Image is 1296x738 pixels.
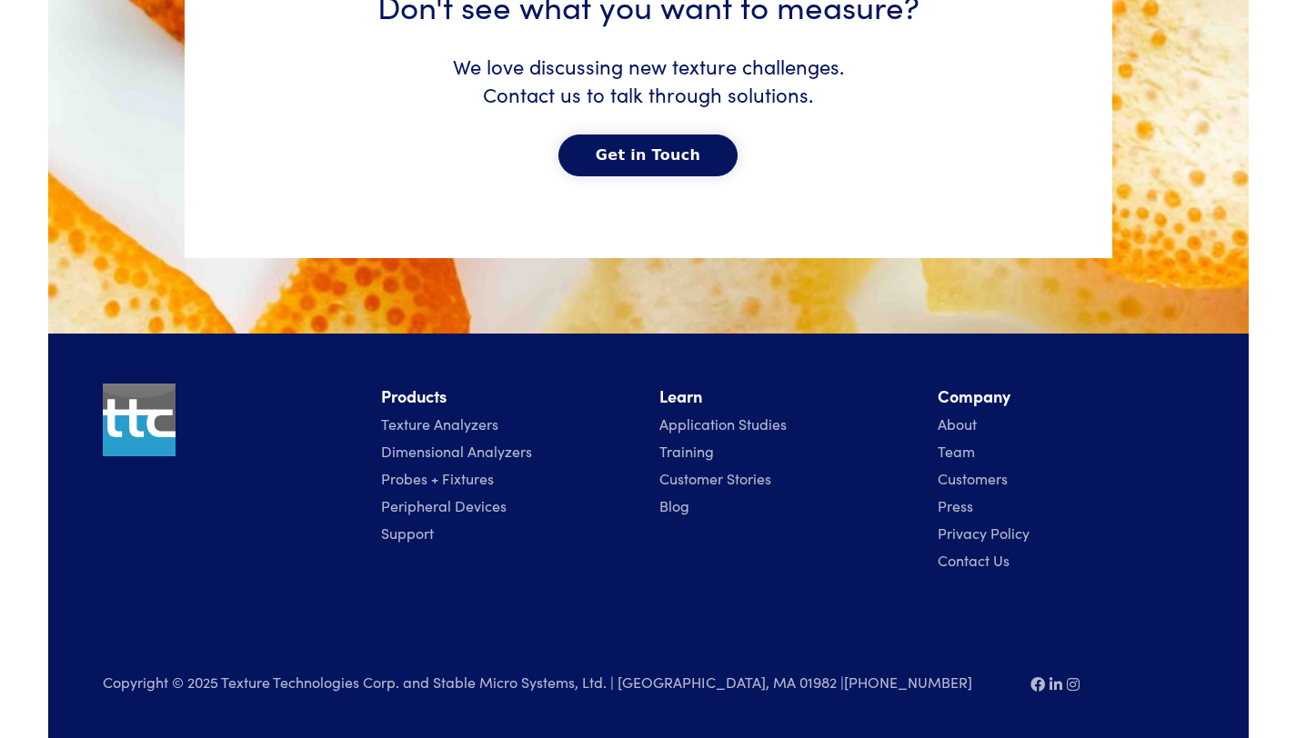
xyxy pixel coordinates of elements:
[381,495,507,515] a: Peripheral Devices
[844,672,972,692] a: [PHONE_NUMBER]
[659,441,714,461] a: Training
[659,495,689,515] a: Blog
[938,441,975,461] a: Team
[103,384,176,456] img: ttc_logo_1x1_v1.0.png
[381,384,638,410] li: Products
[938,550,1010,570] a: Contact Us
[381,414,498,434] a: Texture Analyzers
[558,135,738,176] button: Get in Touch
[938,384,1194,410] li: Company
[938,414,977,434] a: About
[103,670,1009,694] p: Copyright © 2025 Texture Technologies Corp. and Stable Micro Systems, Ltd. | [GEOGRAPHIC_DATA], M...
[266,35,1030,127] h6: We love discussing new texture challenges. Contact us to talk through solutions.
[938,468,1008,488] a: Customers
[659,414,787,434] a: Application Studies
[381,468,494,488] a: Probes + Fixtures
[938,495,973,515] a: Press
[659,468,771,488] a: Customer Stories
[381,523,434,543] a: Support
[659,384,916,410] li: Learn
[381,441,532,461] a: Dimensional Analyzers
[938,523,1030,543] a: Privacy Policy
